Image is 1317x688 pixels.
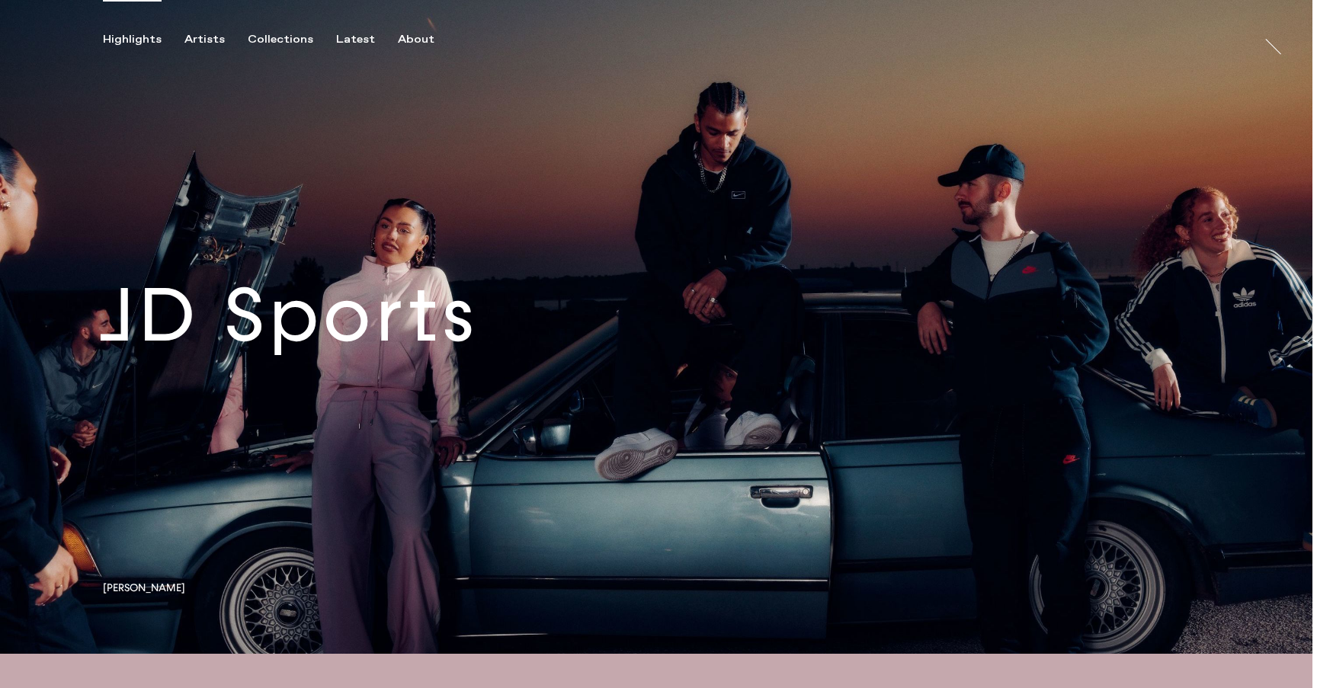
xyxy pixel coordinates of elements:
div: Highlights [103,33,162,46]
div: Artists [184,33,225,46]
button: About [398,33,457,46]
button: Highlights [103,33,184,46]
div: Latest [336,33,375,46]
div: Collections [248,33,313,46]
button: Latest [336,33,398,46]
button: Collections [248,33,336,46]
button: Artists [184,33,248,46]
div: About [398,33,434,46]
